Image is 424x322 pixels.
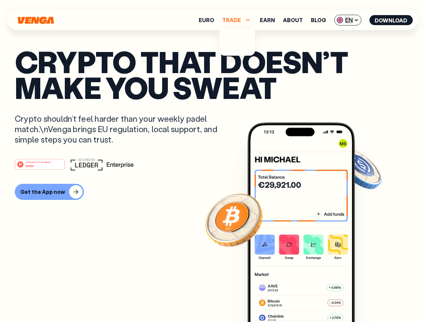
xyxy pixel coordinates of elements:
a: About [283,17,303,23]
img: flag-uk [336,17,343,23]
a: Euro [199,17,214,23]
a: Blog [311,17,326,23]
img: USDC coin [335,144,383,193]
p: Crypto shouldn’t feel harder than your weekly padel match.\nVenga brings EU regulation, local sup... [15,113,227,145]
img: Bitcoin [204,190,264,250]
span: TRADE [222,16,252,24]
span: TRADE [222,17,241,23]
svg: Home [17,16,54,24]
button: Get the App now [15,184,84,200]
tspan: Web3 [26,164,34,167]
a: #1 PRODUCT OF THE MONTHWeb3 [15,163,65,171]
p: Crypto that doesn’t make you sweat [15,49,409,100]
a: Earn [260,17,275,23]
tspan: #1 PRODUCT OF THE MONTH [26,161,51,163]
button: Download [369,15,413,25]
span: EN [334,15,361,25]
div: Get the App now [20,189,65,195]
a: Get the App now [15,184,409,200]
